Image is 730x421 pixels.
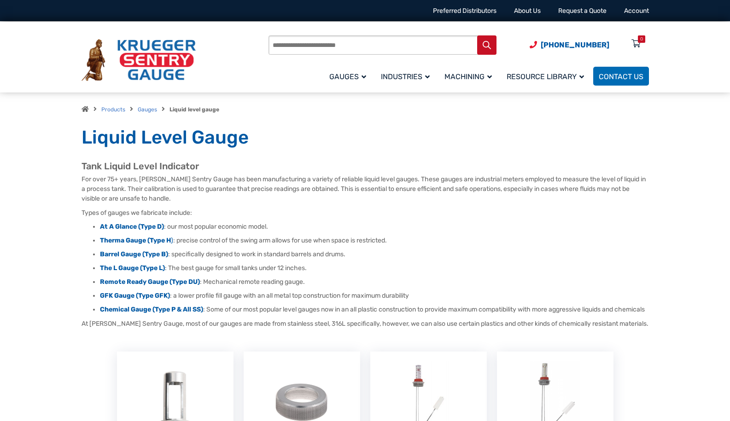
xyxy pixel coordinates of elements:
h1: Liquid Level Gauge [82,126,649,149]
a: Contact Us [593,67,649,86]
a: Remote Ready Gauge (Type DU) [100,278,200,286]
a: Barrel Gauge (Type B) [100,250,168,258]
a: Products [101,106,125,113]
span: [PHONE_NUMBER] [541,40,609,49]
a: Request a Quote [558,7,607,15]
a: Machining [439,65,501,87]
p: For over 75+ years, [PERSON_NAME] Sentry Gauge has been manufacturing a variety of reliable liqui... [82,174,649,203]
a: GFK Gauge (Type GFK) [100,292,170,300]
span: Industries [381,72,430,81]
a: At A Glance (Type D) [100,223,164,231]
a: Preferred Distributors [433,7,496,15]
a: Chemical Gauge (Type P & All SS) [100,306,203,313]
a: Resource Library [501,65,593,87]
a: About Us [514,7,541,15]
a: Gauges [138,106,157,113]
div: 0 [640,35,643,43]
a: The L Gauge (Type L) [100,264,165,272]
li: : precise control of the swing arm allows for use when space is restricted. [100,236,649,245]
img: Krueger Sentry Gauge [82,39,196,81]
li: : specifically designed to work in standard barrels and drums. [100,250,649,259]
li: : Some of our most popular level gauges now in an all plastic construction to provide maximum com... [100,305,649,314]
a: Gauges [324,65,375,87]
a: Therma Gauge (Type H) [100,236,173,244]
li: : The best gauge for small tanks under 12 inches. [100,264,649,273]
p: Types of gauges we fabricate include: [82,208,649,218]
strong: Therma Gauge (Type H [100,236,171,244]
strong: Liquid level gauge [169,106,219,113]
span: Resource Library [507,72,584,81]
h2: Tank Liquid Level Indicator [82,161,649,172]
span: Gauges [329,72,366,81]
a: Account [624,7,649,15]
li: : our most popular economic model. [100,222,649,231]
a: Phone Number (920) 434-8860 [530,39,609,51]
li: : Mechanical remote reading gauge. [100,277,649,287]
a: Industries [375,65,439,87]
p: At [PERSON_NAME] Sentry Gauge, most of our gauges are made from stainless steel, 316L specificall... [82,319,649,329]
span: Machining [444,72,492,81]
span: Contact Us [599,72,643,81]
li: : a lower profile fill gauge with an all metal top construction for maximum durability [100,291,649,300]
